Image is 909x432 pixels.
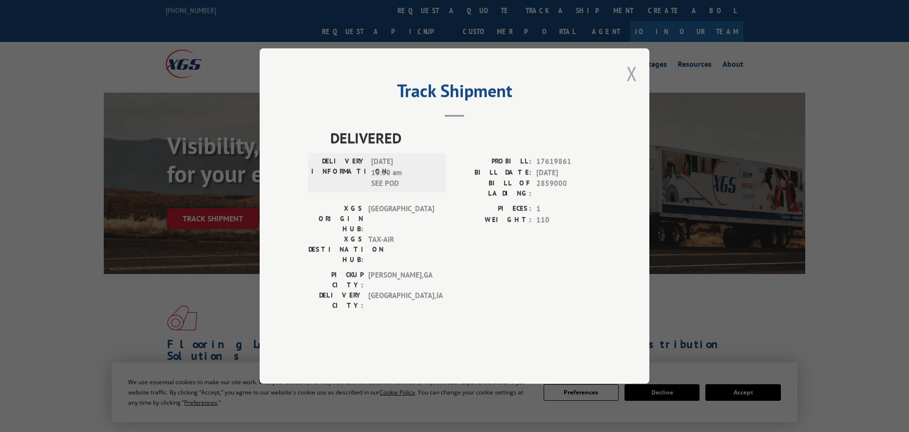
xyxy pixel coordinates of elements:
[536,203,601,215] span: 1
[454,178,531,198] label: BILL OF LADING:
[311,156,366,189] label: DELIVERY INFORMATION:
[308,290,363,311] label: DELIVERY CITY:
[368,290,434,311] span: [GEOGRAPHIC_DATA] , IA
[308,234,363,265] label: XGS DESTINATION HUB:
[454,203,531,215] label: PIECES:
[371,156,437,189] span: [DATE] 10:30 am SEE POD
[536,156,601,167] span: 17619861
[536,167,601,178] span: [DATE]
[368,203,434,234] span: [GEOGRAPHIC_DATA]
[308,270,363,290] label: PICKUP CITY:
[308,203,363,234] label: XGS ORIGIN HUB:
[368,234,434,265] span: TAX-AIR
[454,167,531,178] label: BILL DATE:
[626,60,637,86] button: Close modal
[330,127,601,149] span: DELIVERED
[454,156,531,167] label: PROBILL:
[454,215,531,226] label: WEIGHT:
[368,270,434,290] span: [PERSON_NAME] , GA
[536,215,601,226] span: 110
[536,178,601,198] span: 2859000
[308,84,601,102] h2: Track Shipment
